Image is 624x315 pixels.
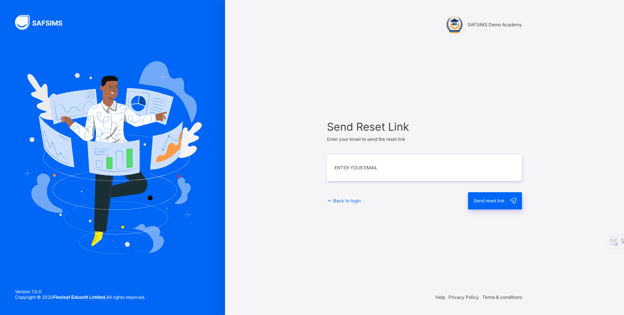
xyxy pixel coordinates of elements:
[333,198,361,203] span: Back to login
[448,294,479,300] span: Privacy Policy
[435,294,445,300] span: Help
[327,198,361,203] a: Back to login
[482,294,522,300] span: Terms & conditions
[15,294,145,300] span: Copyright © 2020 All rights reserved.
[327,136,405,142] span: Enter your email to send the reset link
[445,15,464,34] img: SAFSIMS Demo Academy
[327,120,522,133] span: Send Reset Link
[53,295,106,300] strong: Flexisaf Edusoft Limited.
[15,15,71,30] img: SAFSIMS Logo
[474,198,505,203] span: Send reset link
[15,289,145,294] span: Version 1.0.0
[23,61,202,253] img: Hero Image
[468,22,522,27] span: SAFSIMS Demo Academy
